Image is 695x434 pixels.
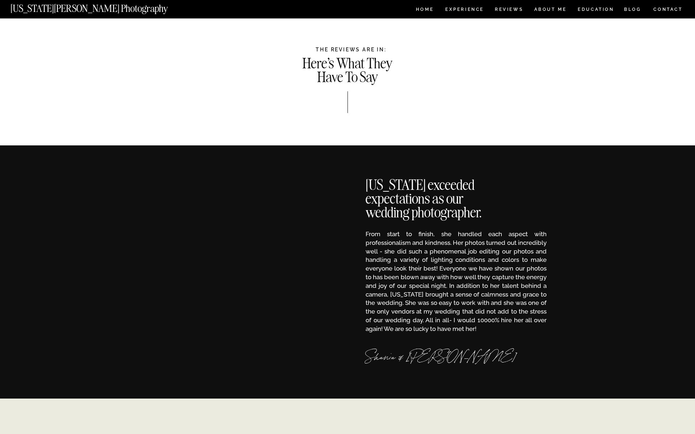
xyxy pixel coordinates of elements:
[366,230,547,332] p: From start to finish, she handled each aspect with professionalism and kindness. Her photos turne...
[624,7,641,13] a: BLOG
[300,57,395,82] h1: Here's What They Have To Say
[653,5,683,13] a: CONTACT
[577,7,615,13] a: EDUCATION
[10,4,192,10] a: [US_STATE][PERSON_NAME] Photography
[414,7,435,13] a: HOME
[138,47,564,52] h1: THE REVIEWS ARE IN:
[366,178,502,214] h2: [US_STATE] exceeded expectations as our wedding photographer.
[366,351,547,367] h3: Shania & [PERSON_NAME]
[445,7,483,13] a: Experience
[534,7,567,13] a: ABOUT ME
[495,7,522,13] a: REVIEWS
